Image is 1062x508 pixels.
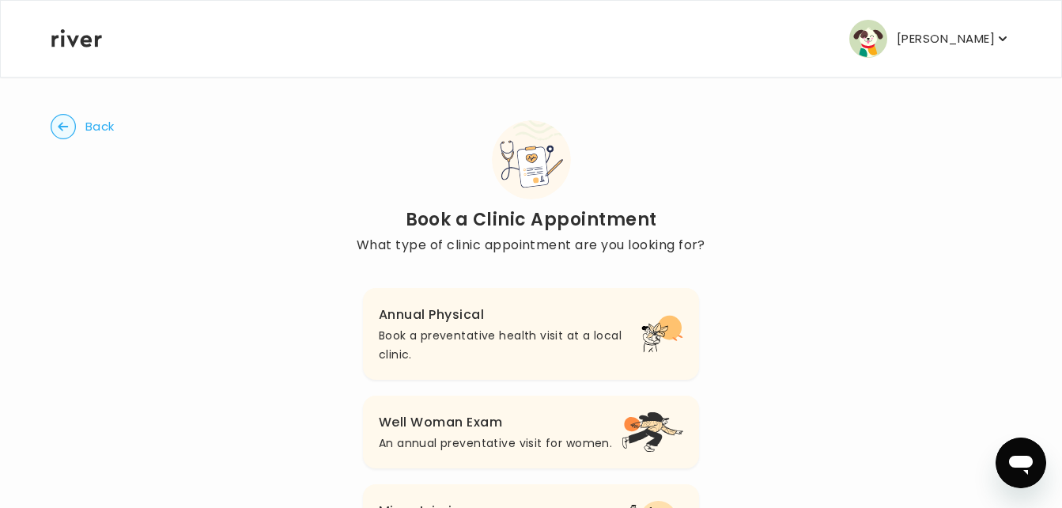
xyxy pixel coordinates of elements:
button: user avatar[PERSON_NAME] [849,20,1011,58]
img: user avatar [849,20,887,58]
h3: Annual Physical [379,304,641,326]
button: Annual PhysicalBook a preventative health visit at a local clinic. [363,288,699,380]
button: Well Woman ExamAn annual preventative visit for women. [363,396,699,468]
span: Back [85,116,115,138]
p: What type of clinic appointment are you looking for? [357,234,705,256]
p: [PERSON_NAME] [897,28,995,50]
p: An annual preventative visit for women. [379,434,612,453]
button: Back [51,114,115,139]
img: Book Clinic Appointment [492,120,571,199]
h2: Book a Clinic Appointment [357,209,705,231]
h3: Well Woman Exam [379,411,612,434]
iframe: Button to launch messaging window [996,438,1046,488]
p: Book a preventative health visit at a local clinic. [379,326,641,364]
